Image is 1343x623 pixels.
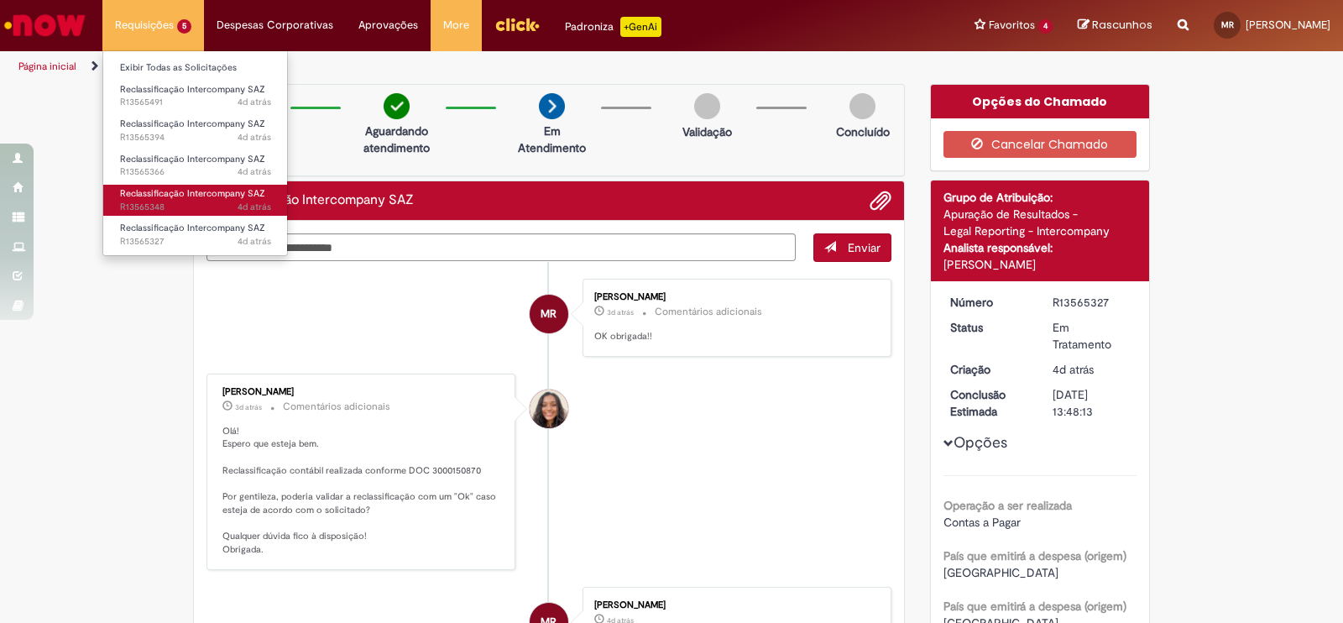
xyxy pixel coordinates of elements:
span: R13565366 [120,165,271,179]
span: Requisições [115,17,174,34]
div: [PERSON_NAME] [594,292,874,302]
button: Cancelar Chamado [943,131,1137,158]
a: Rascunhos [1078,18,1152,34]
img: check-circle-green.png [384,93,410,119]
b: País que emitirá a despesa (origem) [943,548,1126,563]
span: Reclassificação Intercompany SAZ [120,118,265,130]
div: Opções do Chamado [931,85,1150,118]
span: MR [541,294,557,334]
div: Mariane Mendes Rodrigues [530,295,568,333]
time: 25/09/2025 09:16:44 [1053,362,1094,377]
a: Aberto R13565491 : Reclassificação Intercompany SAZ [103,81,288,112]
time: 26/09/2025 11:24:29 [235,402,262,412]
img: ServiceNow [2,8,88,42]
div: [DATE] 13:48:13 [1053,386,1131,420]
a: Aberto R13565366 : Reclassificação Intercompany SAZ [103,150,288,181]
div: R13565327 [1053,294,1131,311]
p: Olá! Espero que esteja bem. Reclassificação contábil realizada conforme DOC 3000150870 Por gentil... [222,425,502,557]
span: 4d atrás [238,201,271,213]
button: Adicionar anexos [870,190,891,212]
b: País que emitirá a despesa (origem) [943,599,1126,614]
a: Página inicial [18,60,76,73]
button: Enviar [813,233,891,262]
dt: Número [938,294,1041,311]
time: 26/09/2025 14:55:55 [607,307,634,317]
dt: Conclusão Estimada [938,386,1041,420]
span: Reclassificação Intercompany SAZ [120,83,265,96]
small: Comentários adicionais [283,400,390,414]
a: Aberto R13565394 : Reclassificação Intercompany SAZ [103,115,288,146]
span: More [443,17,469,34]
ul: Trilhas de página [13,51,883,82]
span: R13565394 [120,131,271,144]
ul: Requisições [102,50,288,256]
span: [PERSON_NAME] [1246,18,1330,32]
span: 5 [177,19,191,34]
time: 25/09/2025 09:26:56 [238,131,271,144]
div: Apuração de Resultados - Legal Reporting - Intercompany [943,206,1137,239]
time: 25/09/2025 09:45:52 [238,96,271,108]
div: Grupo de Atribuição: [943,189,1137,206]
img: click_logo_yellow_360x200.png [494,12,540,37]
div: [PERSON_NAME] [943,256,1137,273]
span: Reclassificação Intercompany SAZ [120,222,265,234]
span: Aprovações [358,17,418,34]
span: [GEOGRAPHIC_DATA] [943,565,1058,580]
p: Concluído [836,123,890,140]
img: img-circle-grey.png [849,93,875,119]
span: R13565327 [120,235,271,249]
time: 25/09/2025 09:21:44 [238,165,271,178]
p: +GenAi [620,17,661,37]
div: Padroniza [565,17,661,37]
span: Rascunhos [1092,17,1152,33]
span: 3d atrás [235,402,262,412]
img: arrow-next.png [539,93,565,119]
p: Em Atendimento [511,123,593,156]
span: 4d atrás [238,235,271,248]
small: Comentários adicionais [655,305,762,319]
a: Aberto R13565348 : Reclassificação Intercompany SAZ [103,185,288,216]
a: Exibir Todas as Solicitações [103,59,288,77]
p: Validação [682,123,732,140]
span: Contas a Pagar [943,515,1021,530]
p: OK obrigada!! [594,330,874,343]
span: Reclassificação Intercompany SAZ [120,153,265,165]
span: Despesas Corporativas [217,17,333,34]
span: Enviar [848,240,881,255]
span: 4 [1038,19,1053,34]
dt: Criação [938,361,1041,378]
p: Aguardando atendimento [356,123,437,156]
div: [PERSON_NAME] [222,387,502,397]
span: R13565348 [120,201,271,214]
span: R13565491 [120,96,271,109]
a: Aberto R13565327 : Reclassificação Intercompany SAZ [103,219,288,250]
span: 4d atrás [238,96,271,108]
span: Reclassificação Intercompany SAZ [120,187,265,200]
b: Operação a ser realizada [943,498,1072,513]
div: Debora Helloisa Soares [530,390,568,428]
textarea: Digite sua mensagem aqui... [206,233,796,262]
span: 4d atrás [238,131,271,144]
time: 25/09/2025 09:19:29 [238,201,271,213]
span: Favoritos [989,17,1035,34]
h2: Reclassificação Intercompany SAZ Histórico de tíquete [206,193,414,208]
div: [PERSON_NAME] [594,600,874,610]
span: 4d atrás [238,165,271,178]
div: Analista responsável: [943,239,1137,256]
span: MR [1221,19,1234,30]
span: 4d atrás [1053,362,1094,377]
div: 25/09/2025 09:16:44 [1053,361,1131,378]
span: 3d atrás [607,307,634,317]
img: img-circle-grey.png [694,93,720,119]
time: 25/09/2025 09:16:45 [238,235,271,248]
div: Em Tratamento [1053,319,1131,353]
dt: Status [938,319,1041,336]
